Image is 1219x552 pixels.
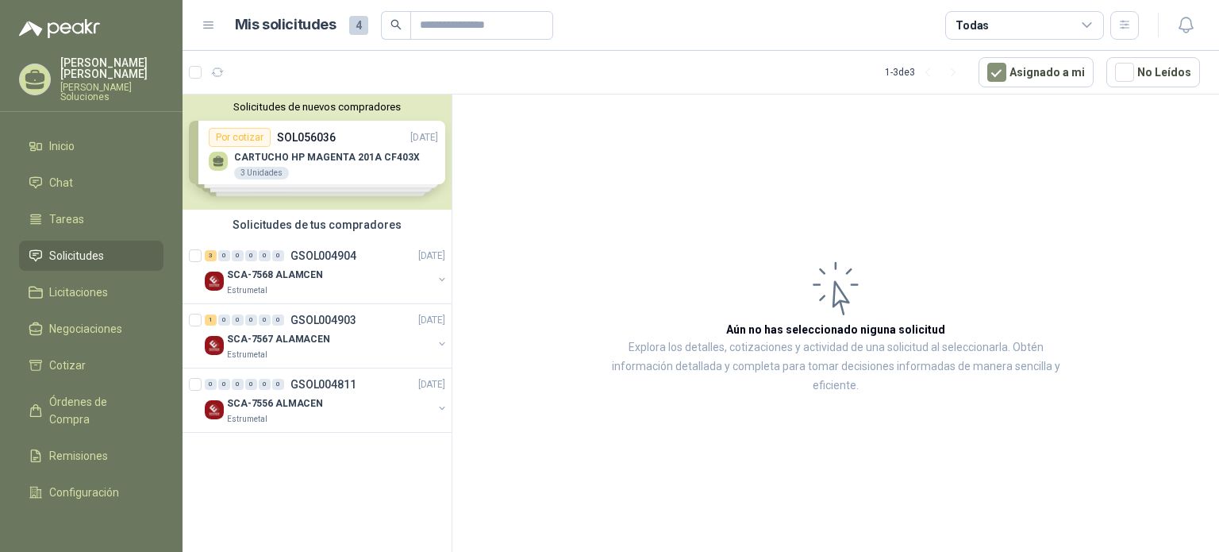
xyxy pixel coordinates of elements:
[218,250,230,261] div: 0
[49,174,73,191] span: Chat
[272,250,284,261] div: 0
[245,379,257,390] div: 0
[49,393,148,428] span: Órdenes de Compra
[259,379,271,390] div: 0
[235,14,336,37] h1: Mis solicitudes
[205,246,448,297] a: 3 0 0 0 0 0 GSOL004904[DATE] Company LogoSCA-7568 ALAMCENEstrumetal
[726,321,945,338] h3: Aún no has seleccionado niguna solicitud
[205,311,448,361] a: 1 0 0 0 0 0 GSOL004903[DATE] Company LogoSCA-7567 ALAMACENEstrumetal
[19,387,163,434] a: Órdenes de Compra
[205,336,224,355] img: Company Logo
[205,400,224,419] img: Company Logo
[218,315,230,326] div: 0
[227,332,330,347] p: SCA-7567 ALAMACEN
[1106,57,1200,87] button: No Leídos
[49,284,108,301] span: Licitaciones
[49,137,75,155] span: Inicio
[19,241,163,271] a: Solicitudes
[418,377,445,392] p: [DATE]
[390,19,402,30] span: search
[245,315,257,326] div: 0
[205,272,224,291] img: Company Logo
[259,315,271,326] div: 0
[60,83,163,102] p: [PERSON_NAME] Soluciones
[49,210,84,228] span: Tareas
[189,101,445,113] button: Solicitudes de nuevos compradores
[205,379,217,390] div: 0
[205,375,448,426] a: 0 0 0 0 0 0 GSOL004811[DATE] Company LogoSCA-7556 ALMACENEstrumetal
[49,357,86,374] span: Cotizar
[349,16,368,35] span: 4
[611,338,1060,396] p: Explora los detalles, cotizaciones y actividad de una solicitud al seleccionarla. Obtén informaci...
[290,250,356,261] p: GSOL004904
[290,315,356,326] p: GSOL004903
[19,277,163,307] a: Licitaciones
[60,57,163,79] p: [PERSON_NAME] [PERSON_NAME]
[19,477,163,508] a: Configuración
[19,168,163,198] a: Chat
[227,284,267,297] p: Estrumetal
[19,131,163,161] a: Inicio
[19,19,100,38] img: Logo peakr
[227,396,323,411] p: SCA-7556 ALMACEN
[227,268,323,283] p: SCA-7568 ALAMCEN
[205,315,217,326] div: 1
[290,379,356,390] p: GSOL004811
[183,95,452,210] div: Solicitudes de nuevos compradoresPor cotizarSOL056036[DATE] CARTUCHO HP MAGENTA 201A CF403X3 Unid...
[49,247,104,264] span: Solicitudes
[183,210,452,240] div: Solicitudes de tus compradores
[272,379,284,390] div: 0
[227,413,267,426] p: Estrumetal
[259,250,271,261] div: 0
[232,315,244,326] div: 0
[19,350,163,380] a: Cotizar
[218,379,230,390] div: 0
[245,250,257,261] div: 0
[49,320,122,338] span: Negociaciones
[19,314,163,344] a: Negociaciones
[232,379,244,390] div: 0
[232,250,244,261] div: 0
[49,484,119,501] span: Configuración
[205,250,217,261] div: 3
[418,313,445,328] p: [DATE]
[979,57,1094,87] button: Asignado a mi
[418,249,445,264] p: [DATE]
[227,349,267,361] p: Estrumetal
[19,204,163,234] a: Tareas
[49,447,108,465] span: Remisiones
[272,315,284,326] div: 0
[956,17,989,34] div: Todas
[19,441,163,471] a: Remisiones
[885,60,966,85] div: 1 - 3 de 3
